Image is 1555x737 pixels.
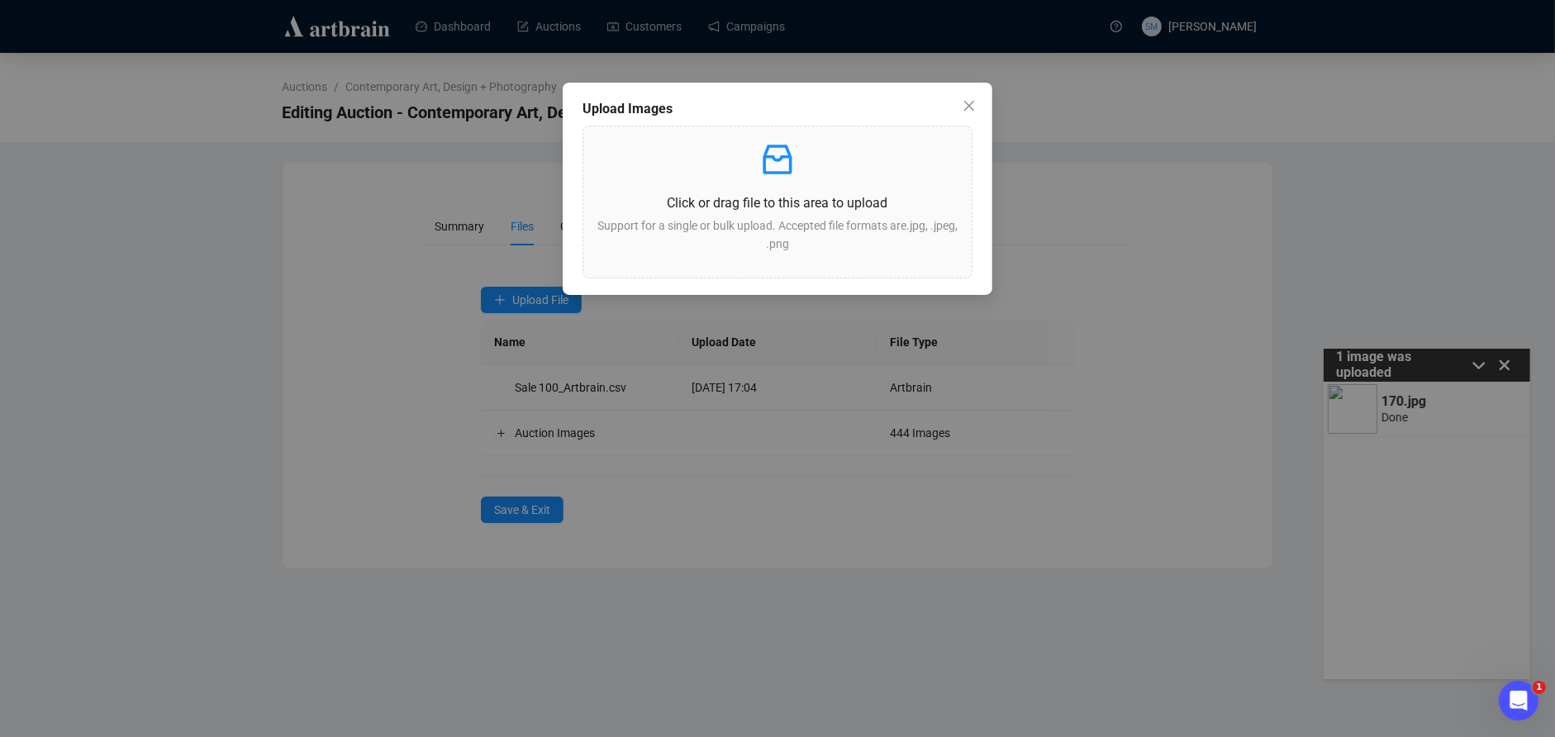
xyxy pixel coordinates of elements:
button: Close [956,93,982,119]
p: Support for a single or bulk upload. Accepted file formats are .jpg, .jpeg, .png [597,216,958,253]
span: 1 [1533,681,1546,694]
span: close [963,99,976,112]
iframe: Intercom live chat [1499,681,1538,720]
p: Click or drag file to this area to upload [597,193,958,213]
div: Upload Images [583,99,972,119]
span: inboxClick or drag file to this area to uploadSupport for a single or bulk upload. Accepted file ... [583,126,972,278]
span: inbox [758,140,797,179]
